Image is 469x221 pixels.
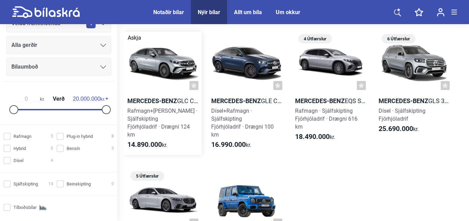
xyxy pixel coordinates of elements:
span: Dísel · Sjálfskipting Fjórhjóladrif [379,108,426,122]
span: kr. [211,141,251,149]
span: Alla gerðir [11,40,37,50]
div: Askja [128,35,141,41]
h2: GLC Coupé 300 e 4MATIC [124,97,202,105]
span: Verð [51,96,66,102]
span: 5 Útfærslur [134,171,161,181]
span: Sjálfskipting [13,180,38,188]
span: Bensín [67,145,80,152]
span: Hybrid [13,145,26,152]
span: 4 Útfærslur [302,34,329,43]
a: AskjaMercedes-BenzGLC Coupé 300 e 4MATICRafmagn+[PERSON_NAME] · SjálfskiptingFjórhjóladrif · Dræg... [124,32,202,155]
h2: GLS 350 d 4MATIC [375,97,453,105]
span: Rafmagn · Sjálfskipting Fjórhjóladrif · Drægni 616 km [295,108,358,130]
a: Allt um bíla [234,9,262,16]
a: Um okkur [276,9,300,16]
span: kr. [12,96,45,102]
span: 6 Útfærslur [385,34,412,43]
a: Notaðir bílar [153,9,184,16]
span: 8 [111,133,114,140]
h2: EQS SUV 450 4MATIC [292,97,370,105]
span: 0 [111,180,114,188]
span: 0 [51,145,53,152]
span: 14 [48,180,53,188]
span: Beinskipting [67,180,91,188]
b: 18.490.000 [295,132,330,141]
span: Tilboðsbílar [13,204,37,211]
b: 14.890.000 [127,140,162,149]
span: kr. [379,125,419,133]
a: Nýir bílar [198,9,220,16]
span: Dísel [13,157,23,164]
span: 4 [51,157,53,164]
a: 6 ÚtfærslurMercedes-BenzGLS 350 d 4MATICDísel · SjálfskiptingFjórhjóladrif25.690.000kr. [375,32,453,155]
b: Mercedes-Benz [379,97,428,104]
span: kr. [73,96,105,102]
b: Mercedes-Benz [211,97,261,104]
span: Rafmagn+[PERSON_NAME] · Sjálfskipting Fjórhjóladrif · Drægni 124 km [127,108,197,138]
span: Bílaumboð [11,62,38,72]
a: Mercedes-BenzGLE Coupé 350 de 4MATICDísel+Rafmagn · SjálfskiptingFjórhjóladrif · Drægni 100 km16.... [208,32,286,155]
span: 3 [111,145,114,152]
span: kr. [127,141,167,149]
b: 16.990.000 [211,140,246,149]
img: user-login.svg [437,8,444,17]
span: kr. [295,133,335,141]
b: Mercedes-Benz [127,97,177,104]
b: 25.690.000 [379,124,413,133]
b: Mercedes-Benz [295,97,345,104]
span: Plug-in hybrid [67,133,93,140]
a: 4 ÚtfærslurMercedes-BenzEQS SUV 450 4MATICRafmagn · SjálfskiptingFjórhjóladrif · Drægni 616 km18.... [292,32,370,155]
span: Rafmagn [13,133,31,140]
h2: GLE Coupé 350 de 4MATIC [208,97,286,105]
span: Dísel+Rafmagn · Sjálfskipting Fjórhjóladrif · Drægni 100 km [211,108,274,138]
span: 5 [51,133,53,140]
